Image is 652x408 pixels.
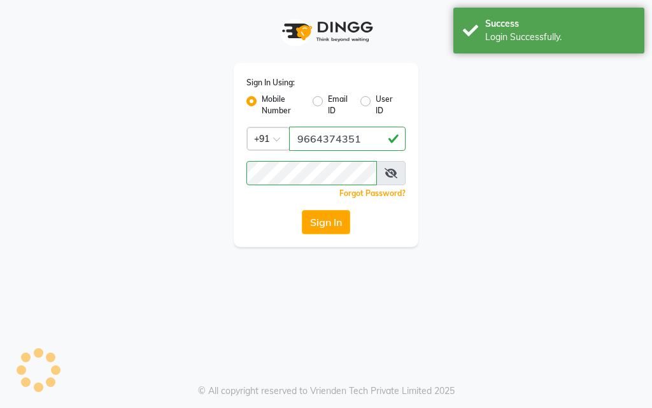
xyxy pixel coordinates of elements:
[485,31,635,44] div: Login Successfully.
[328,94,350,116] label: Email ID
[246,161,377,185] input: Username
[275,13,377,50] img: logo1.svg
[485,17,635,31] div: Success
[289,127,406,151] input: Username
[262,94,302,116] label: Mobile Number
[376,94,395,116] label: User ID
[339,188,406,198] a: Forgot Password?
[302,210,350,234] button: Sign In
[246,77,295,88] label: Sign In Using:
